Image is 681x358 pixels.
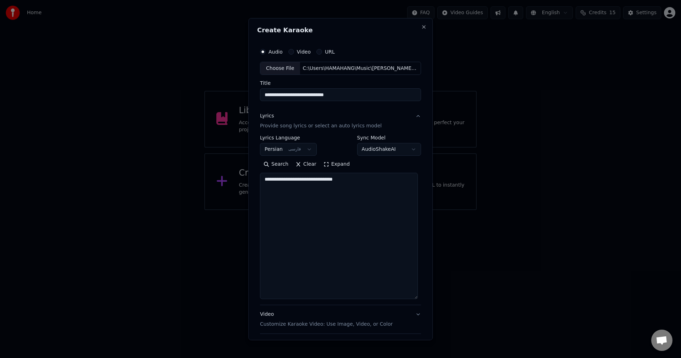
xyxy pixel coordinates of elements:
[260,305,421,334] button: VideoCustomize Karaoke Video: Use Image, Video, or Color
[260,334,421,352] button: Advanced
[260,135,317,140] label: Lyrics Language
[357,135,421,140] label: Sync Model
[320,159,353,170] button: Expand
[297,49,311,54] label: Video
[260,122,382,130] p: Provide song lyrics or select an auto lyrics model
[260,159,292,170] button: Search
[268,49,283,54] label: Audio
[260,112,274,120] div: Lyrics
[292,159,320,170] button: Clear
[257,27,424,33] h2: Create Karaoke
[300,65,421,72] div: C:\Users\HAMAHANG\Music\[PERSON_NAME] Ft. [PERSON_NAME] Az [PERSON_NAME].mp3
[260,107,421,135] button: LyricsProvide song lyrics or select an auto lyrics model
[260,135,421,305] div: LyricsProvide song lyrics or select an auto lyrics model
[260,81,421,86] label: Title
[325,49,335,54] label: URL
[260,311,393,328] div: Video
[260,62,300,75] div: Choose File
[260,321,393,328] p: Customize Karaoke Video: Use Image, Video, or Color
